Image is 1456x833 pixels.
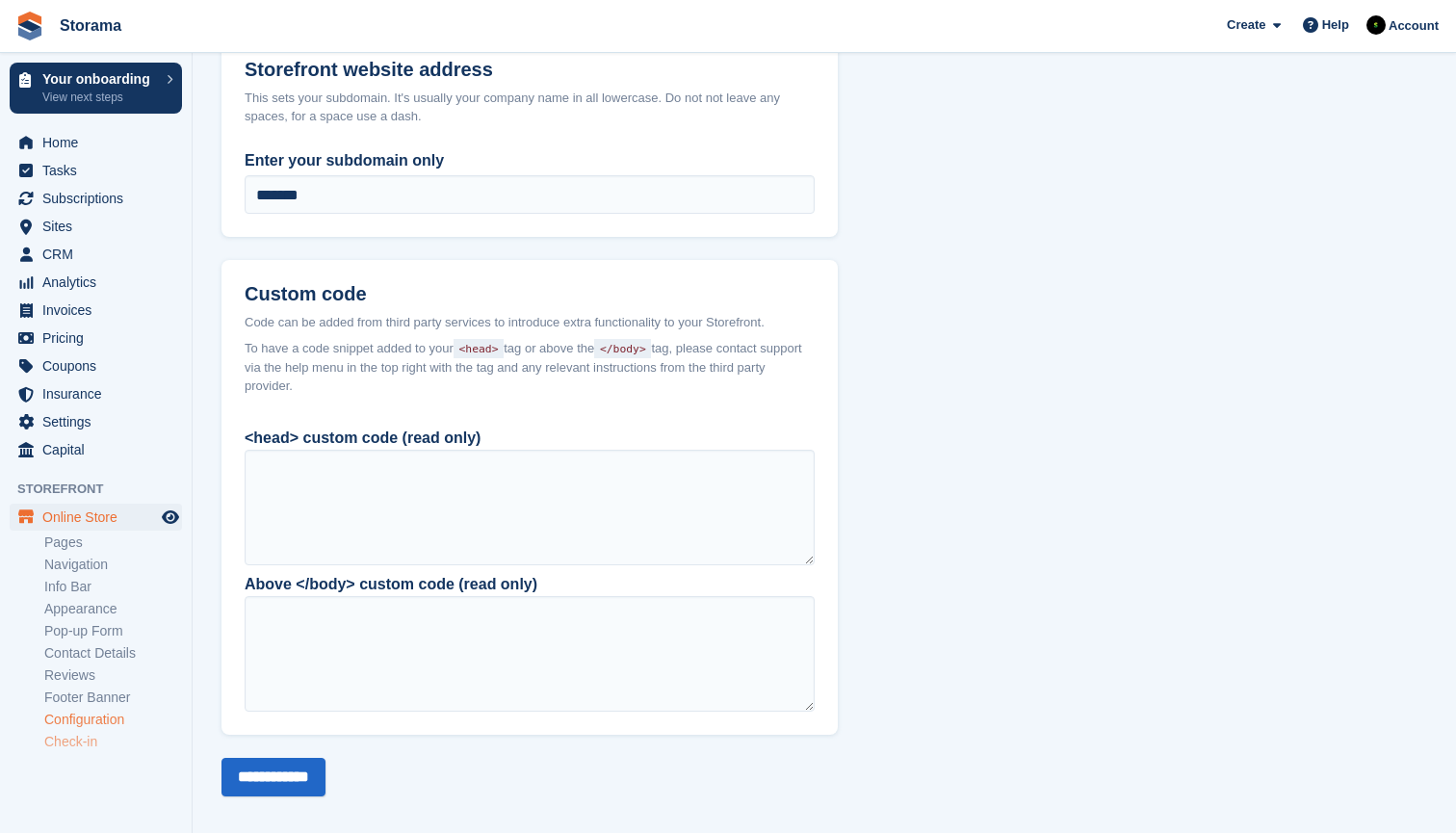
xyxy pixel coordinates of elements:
span: Tasks [42,157,158,184]
a: Pages [44,534,182,552]
h2: Custom code [245,283,815,305]
span: Online Store [42,504,158,531]
a: Your onboarding View next steps [10,63,182,114]
span: Pricing [42,325,158,351]
span: Home [42,129,158,156]
span: Coupons [42,352,158,379]
img: stora-icon-8386f47178a22dfd0bd8f6a31ec36ba5ce8667c1dd55bd0f319d3a0aa187defe.svg [15,12,44,40]
a: Appearance [44,600,182,618]
a: menu [10,241,182,268]
span: Help [1322,15,1349,35]
a: menu [10,157,182,184]
img: Stuart Pratt [1366,15,1386,35]
span: CRM [42,241,158,268]
span: Settings [42,408,158,435]
div: <head> custom code (read only) [245,427,815,450]
a: menu [10,269,182,296]
a: menu [10,408,182,435]
span: To have a code snippet added to your tag or above the tag, please contact support via the help me... [245,339,815,396]
span: Analytics [42,269,158,296]
a: menu [10,325,182,351]
span: Storefront [17,480,192,499]
span: Account [1389,16,1439,36]
a: menu [10,352,182,379]
a: Navigation [44,556,182,574]
span: Capital [42,436,158,463]
a: menu [10,436,182,463]
a: menu [10,213,182,240]
a: menu [10,297,182,324]
span: Insurance [42,380,158,407]
span: Sites [42,213,158,240]
div: Code can be added from third party services to introduce extra functionality to your Storefront. [245,313,815,332]
a: menu [10,504,182,531]
code: </body> [594,339,651,358]
p: Your onboarding [42,72,157,86]
a: Preview store [159,506,182,529]
a: Configuration [44,711,182,729]
span: Invoices [42,297,158,324]
div: Above </body> custom code (read only) [245,573,815,596]
a: menu [10,380,182,407]
a: Pop-up Form [44,622,182,640]
span: Create [1227,15,1265,35]
p: View next steps [42,89,157,106]
a: menu [10,129,182,156]
label: Enter your subdomain only [245,149,815,172]
span: Subscriptions [42,185,158,212]
h2: Storefront website address [245,59,815,81]
div: This sets your subdomain. It's usually your company name in all lowercase. Do not not leave any s... [245,89,815,126]
a: Contact Details [44,644,182,663]
a: Storama [52,10,129,41]
a: Footer Banner [44,689,182,707]
code: <head> [454,339,504,358]
a: Reviews [44,666,182,685]
a: Check-in [44,733,182,751]
a: Info Bar [44,578,182,596]
a: menu [10,185,182,212]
